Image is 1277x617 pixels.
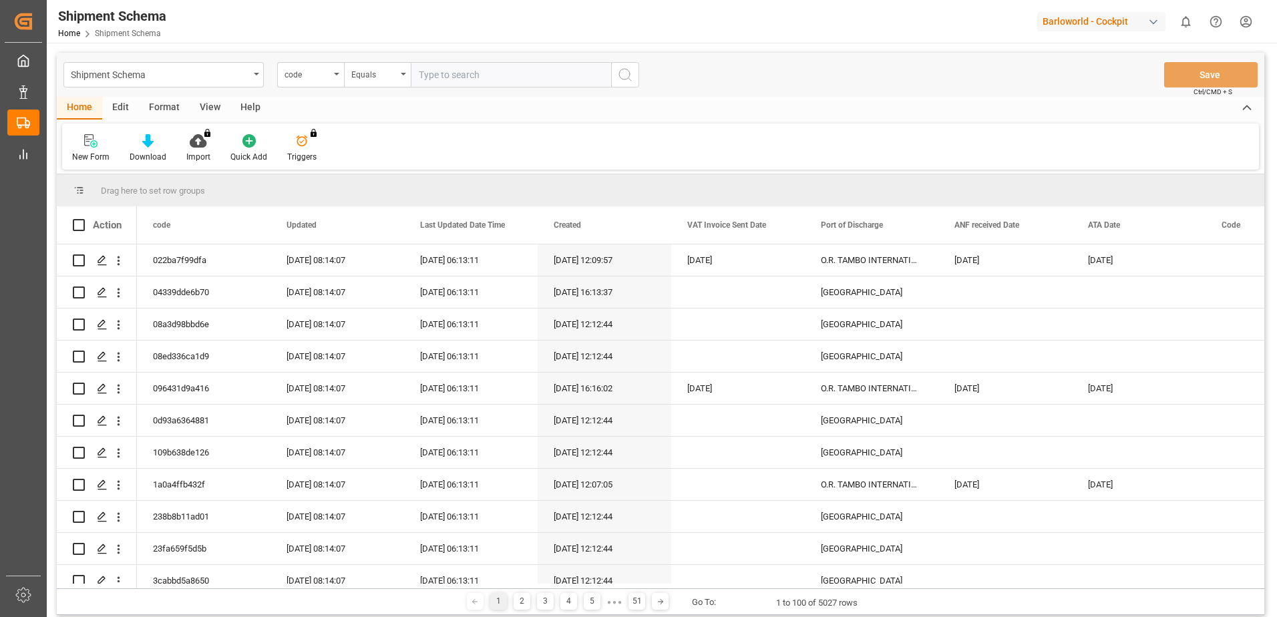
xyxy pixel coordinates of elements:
[137,469,270,500] div: 1a0a4ffb432f
[137,341,270,372] div: 08ed336ca1d9
[628,593,645,610] div: 51
[538,244,671,276] div: [DATE] 12:09:57
[805,341,938,372] div: [GEOGRAPHIC_DATA]
[538,308,671,340] div: [DATE] 12:12:44
[404,373,538,404] div: [DATE] 06:13:11
[584,593,600,610] div: 5
[560,593,577,610] div: 4
[63,62,264,87] button: open menu
[537,593,554,610] div: 3
[938,373,1072,404] div: [DATE]
[190,97,230,120] div: View
[671,244,805,276] div: [DATE]
[611,62,639,87] button: search button
[270,341,404,372] div: [DATE] 08:14:07
[1037,9,1171,34] button: Barloworld - Cockpit
[139,97,190,120] div: Format
[270,308,404,340] div: [DATE] 08:14:07
[554,220,581,230] span: Created
[137,308,270,340] div: 08a3d98bbd6e
[270,469,404,500] div: [DATE] 08:14:07
[404,437,538,468] div: [DATE] 06:13:11
[287,220,317,230] span: Updated
[776,596,858,610] div: 1 to 100 of 5027 rows
[137,533,270,564] div: 23fa659f5d5b
[805,565,938,596] div: [GEOGRAPHIC_DATA]
[270,405,404,436] div: [DATE] 08:14:07
[57,533,137,565] div: Press SPACE to select this row.
[938,244,1072,276] div: [DATE]
[101,186,205,196] span: Drag here to set row groups
[57,308,137,341] div: Press SPACE to select this row.
[1201,7,1231,37] button: Help Center
[1194,87,1232,97] span: Ctrl/CMD + S
[71,65,249,82] div: Shipment Schema
[538,501,671,532] div: [DATE] 12:12:44
[404,565,538,596] div: [DATE] 06:13:11
[821,220,883,230] span: Port of Discharge
[607,597,622,607] div: ● ● ●
[57,501,137,533] div: Press SPACE to select this row.
[671,373,805,404] div: [DATE]
[57,469,137,501] div: Press SPACE to select this row.
[1072,469,1206,500] div: [DATE]
[57,565,137,597] div: Press SPACE to select this row.
[57,405,137,437] div: Press SPACE to select this row.
[270,276,404,308] div: [DATE] 08:14:07
[137,501,270,532] div: 238b8b11ad01
[538,469,671,500] div: [DATE] 12:07:05
[270,244,404,276] div: [DATE] 08:14:07
[1222,220,1240,230] span: Code
[1072,244,1206,276] div: [DATE]
[1072,373,1206,404] div: [DATE]
[538,533,671,564] div: [DATE] 12:12:44
[490,593,507,610] div: 1
[93,219,122,231] div: Action
[57,97,102,120] div: Home
[938,469,1072,500] div: [DATE]
[137,437,270,468] div: 109b638de126
[153,220,170,230] span: code
[351,65,397,81] div: Equals
[404,533,538,564] div: [DATE] 06:13:11
[420,220,505,230] span: Last Updated Date Time
[270,373,404,404] div: [DATE] 08:14:07
[805,308,938,340] div: [GEOGRAPHIC_DATA]
[538,437,671,468] div: [DATE] 12:12:44
[538,373,671,404] div: [DATE] 16:16:02
[137,373,270,404] div: 096431d9a416
[1164,62,1258,87] button: Save
[230,151,267,163] div: Quick Add
[805,469,938,500] div: O.R. TAMBO INTERNATIONAL
[1088,220,1120,230] span: ATA Date
[538,276,671,308] div: [DATE] 16:13:37
[270,501,404,532] div: [DATE] 08:14:07
[277,62,344,87] button: open menu
[514,593,530,610] div: 2
[404,469,538,500] div: [DATE] 06:13:11
[102,97,139,120] div: Edit
[538,341,671,372] div: [DATE] 12:12:44
[404,405,538,436] div: [DATE] 06:13:11
[270,565,404,596] div: [DATE] 08:14:07
[538,565,671,596] div: [DATE] 12:12:44
[805,501,938,532] div: [GEOGRAPHIC_DATA]
[344,62,411,87] button: open menu
[270,533,404,564] div: [DATE] 08:14:07
[404,501,538,532] div: [DATE] 06:13:11
[285,65,330,81] div: code
[1037,12,1165,31] div: Barloworld - Cockpit
[137,276,270,308] div: 04339dde6b70
[137,565,270,596] div: 3cabbd5a8650
[805,533,938,564] div: [GEOGRAPHIC_DATA]
[404,308,538,340] div: [DATE] 06:13:11
[805,373,938,404] div: O.R. TAMBO INTERNATIONAL
[954,220,1019,230] span: ANF received Date
[58,6,166,26] div: Shipment Schema
[404,341,538,372] div: [DATE] 06:13:11
[805,244,938,276] div: O.R. TAMBO INTERNATIONAL
[57,276,137,308] div: Press SPACE to select this row.
[230,97,270,120] div: Help
[57,437,137,469] div: Press SPACE to select this row.
[137,405,270,436] div: 0d93a6364881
